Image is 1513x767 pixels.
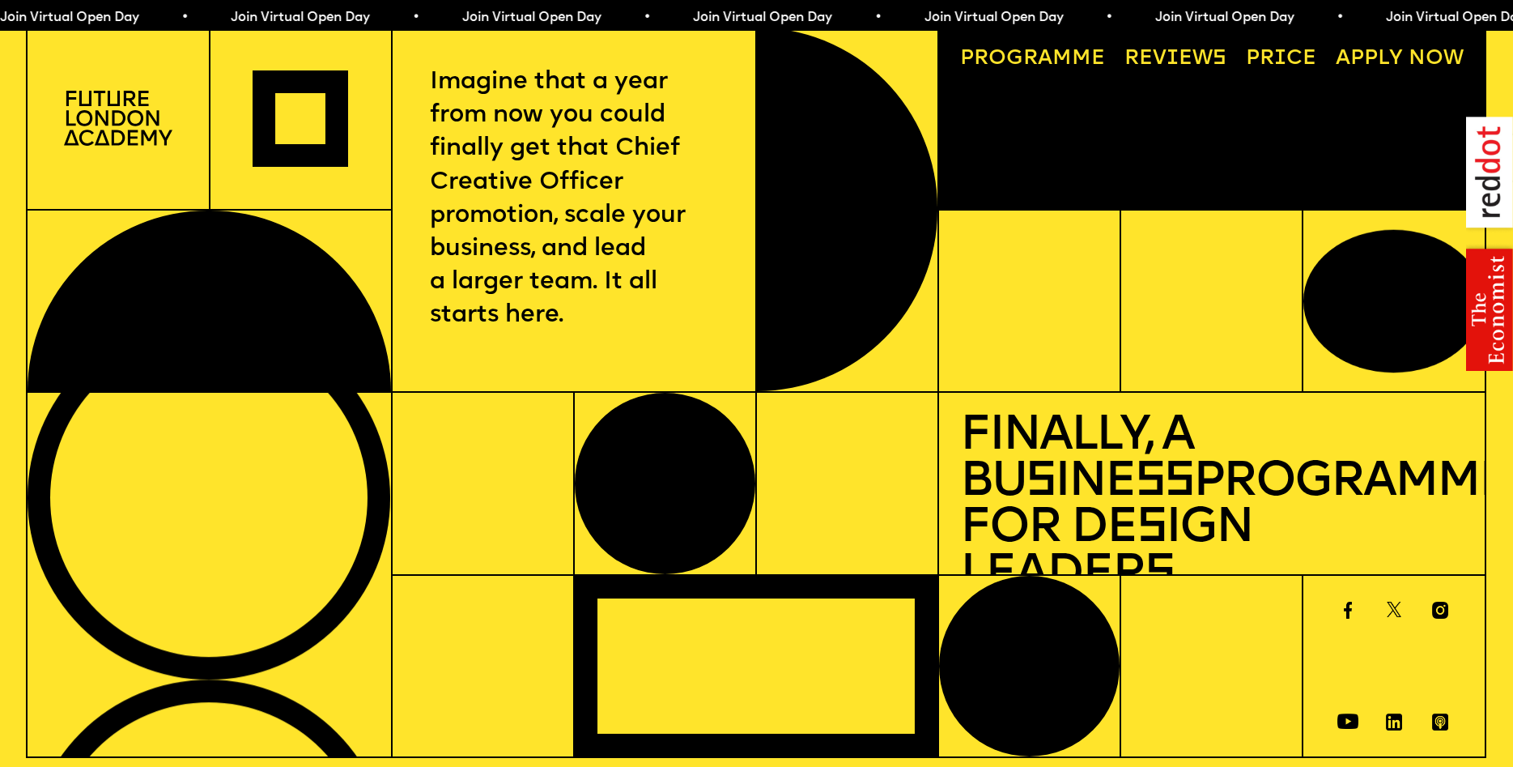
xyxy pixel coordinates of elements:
[644,11,651,24] span: •
[1038,49,1052,69] span: a
[1337,11,1344,24] span: •
[1135,458,1193,507] span: ss
[1137,505,1166,553] span: s
[874,11,882,24] span: •
[1026,458,1055,507] span: s
[1114,38,1237,80] a: Reviews
[1106,11,1113,24] span: •
[1235,38,1327,80] a: Price
[960,414,1464,598] h1: Finally, a Bu ine Programme for De ign Leader
[181,11,189,24] span: •
[1145,551,1174,599] span: s
[412,11,419,24] span: •
[1336,49,1350,69] span: A
[950,38,1116,80] a: Programme
[430,66,717,332] p: Imagine that a year from now you could finally get that Chief Creative Officer promotion, scale y...
[1325,38,1474,80] a: Apply now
